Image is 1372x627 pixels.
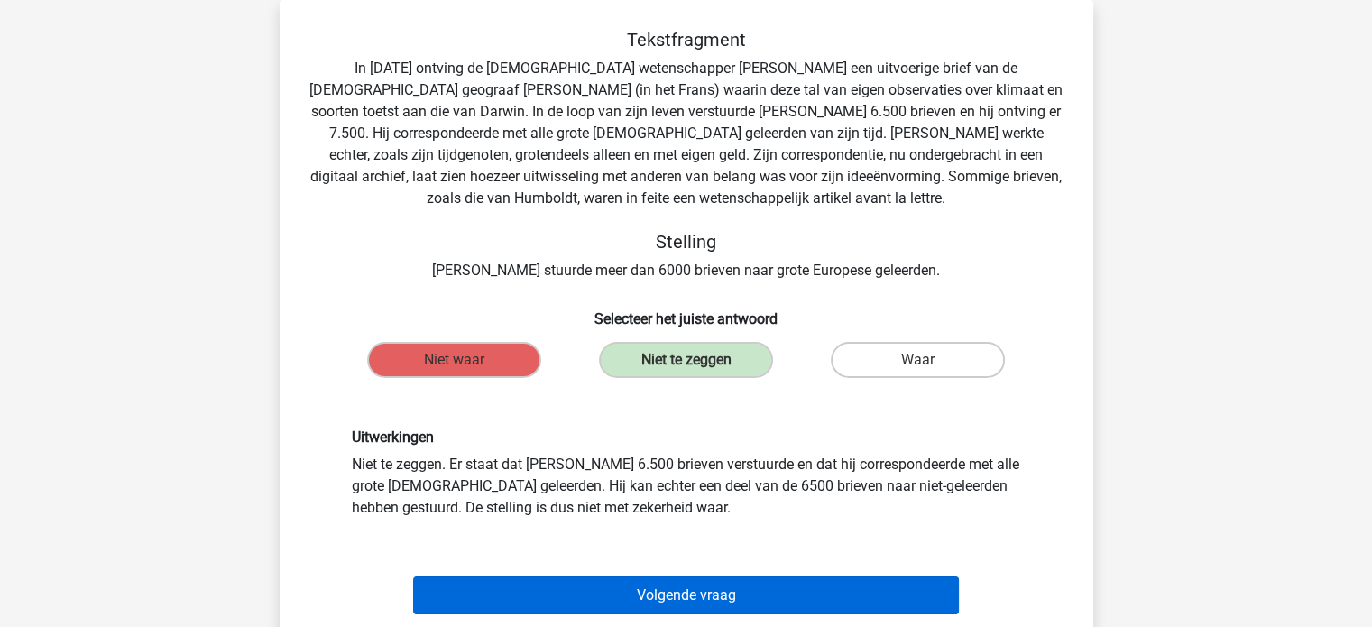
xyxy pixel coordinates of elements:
[352,429,1021,446] h6: Uitwerkingen
[308,29,1064,281] div: In [DATE] ontving de [DEMOGRAPHIC_DATA] wetenschapper [PERSON_NAME] een uitvoerige brief van de [...
[367,342,541,378] label: Niet waar
[599,342,773,378] label: Niet te zeggen
[308,296,1064,327] h6: Selecteer het juiste antwoord
[338,429,1035,518] div: Niet te zeggen. Er staat dat [PERSON_NAME] 6.500 brieven verstuurde en dat hij correspondeerde me...
[413,576,959,614] button: Volgende vraag
[308,231,1064,253] h5: Stelling
[831,342,1005,378] label: Waar
[308,29,1064,51] h5: Tekstfragment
